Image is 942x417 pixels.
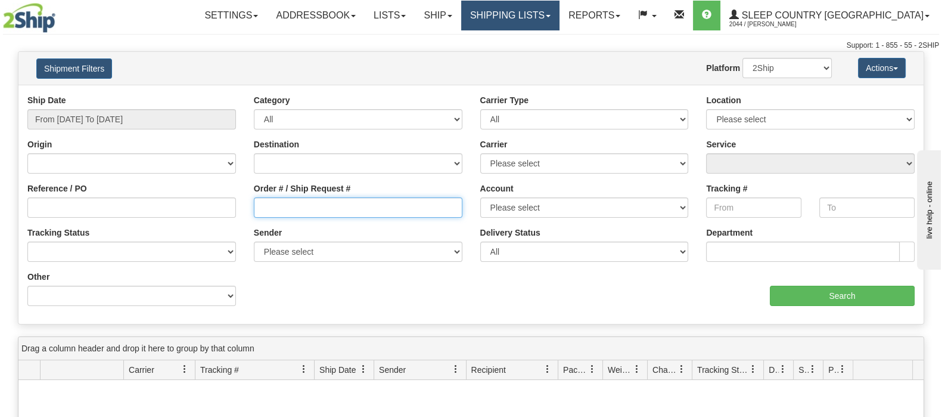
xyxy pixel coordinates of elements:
a: Reports [559,1,629,30]
span: Charge [652,364,677,376]
div: live help - online [9,10,110,19]
span: Pickup Status [828,364,838,376]
span: 2044 / [PERSON_NAME] [729,18,819,30]
a: Carrier filter column settings [175,359,195,379]
a: Settings [195,1,267,30]
label: Tracking Status [27,227,89,239]
label: Sender [254,227,282,239]
a: Shipment Issues filter column settings [803,359,823,379]
label: Delivery Status [480,227,540,239]
a: Ship [415,1,461,30]
button: Actions [858,58,906,78]
label: Service [706,138,736,150]
span: Packages [563,364,588,376]
label: Carrier [480,138,508,150]
span: Tracking # [200,364,239,376]
a: Pickup Status filter column settings [832,359,853,379]
label: Platform [706,62,740,74]
label: Reference / PO [27,183,87,194]
button: Shipment Filters [36,58,112,79]
label: Tracking # [706,183,747,194]
label: Order # / Ship Request # [254,183,351,194]
a: Sleep Country [GEOGRAPHIC_DATA] 2044 / [PERSON_NAME] [720,1,938,30]
label: Location [706,94,741,106]
input: Search [770,286,915,306]
input: From [706,197,801,218]
span: Sender [379,364,406,376]
a: Shipping lists [461,1,559,30]
a: Ship Date filter column settings [353,359,374,379]
label: Department [706,227,753,239]
label: Ship Date [27,94,66,106]
a: Charge filter column settings [671,359,692,379]
label: Category [254,94,290,106]
img: logo2044.jpg [3,3,55,33]
span: Carrier [129,364,154,376]
label: Account [480,183,514,194]
span: Shipment Issues [798,364,809,376]
span: Weight [608,364,633,376]
a: Tracking # filter column settings [294,359,314,379]
a: Tracking Status filter column settings [743,359,763,379]
span: Delivery Status [769,364,779,376]
span: Sleep Country [GEOGRAPHIC_DATA] [739,10,924,20]
a: Addressbook [267,1,365,30]
a: Sender filter column settings [446,359,466,379]
a: Weight filter column settings [627,359,647,379]
div: grid grouping header [18,337,924,360]
a: Packages filter column settings [582,359,602,379]
span: Ship Date [319,364,356,376]
span: Tracking Status [697,364,749,376]
input: To [819,197,915,218]
div: Support: 1 - 855 - 55 - 2SHIP [3,41,939,51]
a: Recipient filter column settings [537,359,558,379]
label: Destination [254,138,299,150]
a: Lists [365,1,415,30]
a: Delivery Status filter column settings [773,359,793,379]
label: Carrier Type [480,94,528,106]
label: Origin [27,138,52,150]
iframe: chat widget [915,147,941,269]
span: Recipient [471,364,506,376]
label: Other [27,271,49,283]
